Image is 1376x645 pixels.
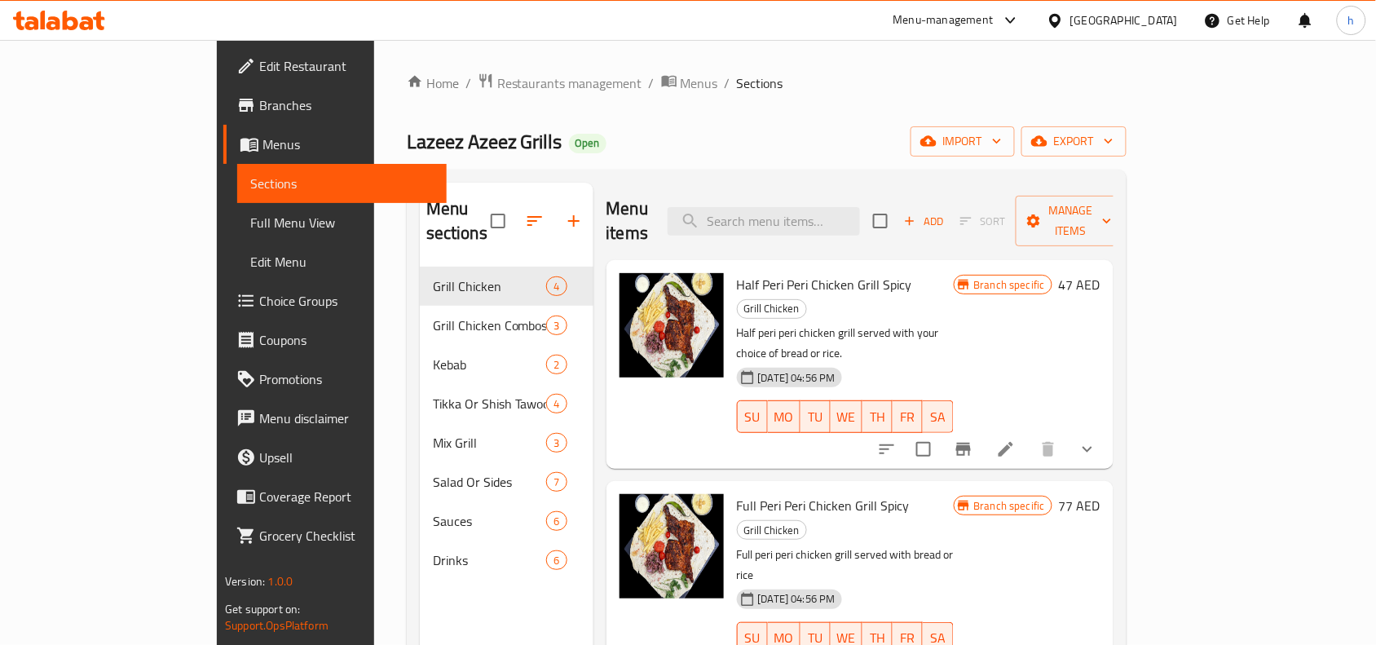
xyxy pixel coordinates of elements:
span: export [1034,131,1114,152]
span: Select all sections [481,204,515,238]
span: Grocery Checklist [259,526,434,546]
span: SA [929,405,946,429]
button: TH [862,400,893,433]
span: [DATE] 04:56 PM [752,591,842,607]
span: Promotions [259,369,434,389]
span: 6 [547,514,566,529]
h2: Menu sections [426,197,491,245]
span: Coverage Report [259,487,434,506]
a: Sections [237,164,447,203]
span: Select to update [906,432,941,466]
span: Lazeez Azeez Grills [407,123,562,160]
button: SA [923,400,953,433]
div: Salad Or Sides [433,472,547,492]
button: MO [768,400,800,433]
div: items [546,511,567,531]
span: 4 [547,279,566,294]
div: Grill Chicken Combos3 [420,306,593,345]
span: 6 [547,553,566,568]
h6: 47 AED [1059,273,1100,296]
button: import [911,126,1015,157]
div: items [546,472,567,492]
span: TH [869,405,886,429]
span: Branch specific [968,277,1052,293]
a: Choice Groups [223,281,447,320]
a: Support.OpsPlatform [225,615,329,636]
div: items [546,433,567,453]
span: Grill Chicken [738,299,806,318]
button: SU [737,400,768,433]
a: Menu disclaimer [223,399,447,438]
span: Sort sections [515,201,554,241]
div: Grill Chicken [737,299,807,319]
p: Full peri peri chicken grill served with bread or rice [737,545,954,585]
div: Mix Grill3 [420,423,593,462]
nav: breadcrumb [407,73,1127,94]
div: items [546,550,567,570]
a: Upsell [223,438,447,477]
button: Add [897,209,950,234]
nav: Menu sections [420,260,593,586]
div: Open [569,134,606,153]
a: Edit menu item [996,440,1016,459]
input: search [668,207,860,236]
span: 1.0.0 [268,571,293,592]
span: Branch specific [968,498,1052,514]
div: Tikka Or Shish Tawook4 [420,384,593,423]
span: Select section [863,204,897,238]
span: Drinks [433,550,547,570]
span: MO [774,405,794,429]
li: / [649,73,655,93]
span: Grill Chicken [738,521,806,540]
span: Add [902,212,946,231]
h6: 77 AED [1059,494,1100,517]
h2: Menu items [606,197,649,245]
a: Coverage Report [223,477,447,516]
svg: Show Choices [1078,440,1097,459]
span: Tikka Or Shish Tawook [433,394,547,413]
span: Grill Chicken Combos [433,316,547,335]
img: Half Peri Peri Chicken Grill Spicy [620,273,724,378]
span: Sauces [433,511,547,531]
span: Coupons [259,330,434,350]
button: sort-choices [867,430,906,469]
span: Grill Chicken [433,276,547,296]
div: Menu-management [893,11,994,30]
span: h [1348,11,1355,29]
button: FR [893,400,923,433]
span: Kebab [433,355,547,374]
img: Full Peri Peri Chicken Grill Spicy [620,494,724,599]
div: items [546,394,567,413]
span: Add item [897,209,950,234]
button: WE [831,400,862,433]
a: Coupons [223,320,447,360]
span: 7 [547,475,566,490]
a: Grocery Checklist [223,516,447,555]
a: Full Menu View [237,203,447,242]
div: Salad Or Sides7 [420,462,593,501]
button: Add section [554,201,593,241]
span: 3 [547,318,566,334]
button: Branch-specific-item [944,430,983,469]
span: 3 [547,435,566,451]
span: Restaurants management [497,73,642,93]
span: Upsell [259,448,434,467]
span: 4 [547,396,566,412]
span: Branches [259,95,434,115]
span: Sections [250,174,434,193]
p: Half peri peri chicken grill served with your choice of bread or rice. [737,323,954,364]
a: Edit Menu [237,242,447,281]
span: Edit Menu [250,252,434,272]
div: Grill Chicken4 [420,267,593,306]
span: Get support on: [225,599,300,620]
span: WE [837,405,856,429]
a: Branches [223,86,447,125]
span: FR [899,405,916,429]
a: Edit Restaurant [223,46,447,86]
span: Menu disclaimer [259,409,434,428]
